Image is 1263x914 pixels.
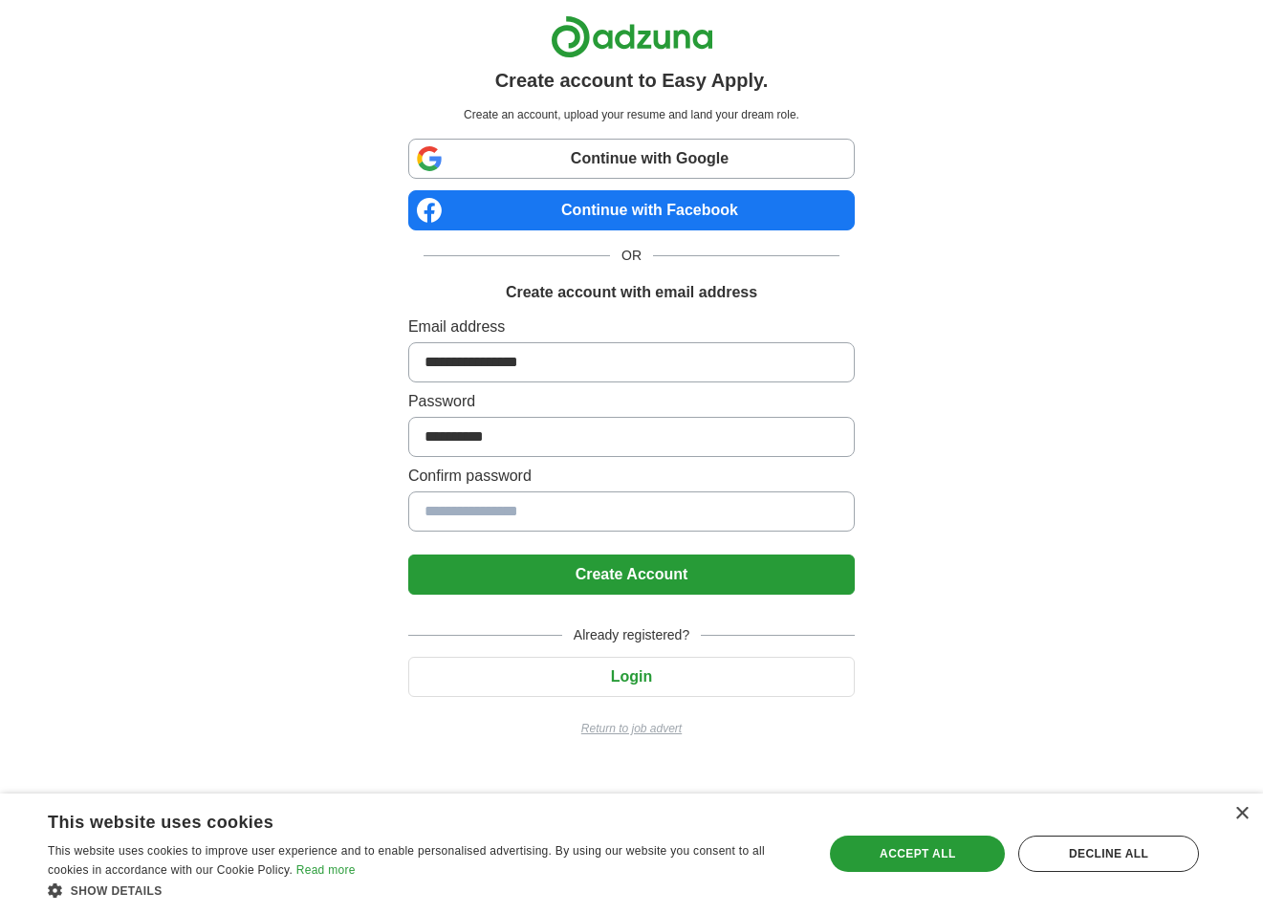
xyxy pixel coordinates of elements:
[408,465,855,488] label: Confirm password
[408,190,855,230] a: Continue with Facebook
[408,139,855,179] a: Continue with Google
[495,66,769,95] h1: Create account to Easy Apply.
[296,863,356,877] a: Read more, opens a new window
[562,625,701,645] span: Already registered?
[48,881,800,900] div: Show details
[610,246,653,266] span: OR
[830,836,1005,872] div: Accept all
[408,555,855,595] button: Create Account
[408,720,855,737] a: Return to job advert
[408,668,855,685] a: Login
[506,281,757,304] h1: Create account with email address
[408,316,855,338] label: Email address
[551,15,713,58] img: Adzuna logo
[48,844,765,877] span: This website uses cookies to improve user experience and to enable personalised advertising. By u...
[71,884,163,898] span: Show details
[1018,836,1199,872] div: Decline all
[408,390,855,413] label: Password
[408,657,855,697] button: Login
[412,106,851,123] p: Create an account, upload your resume and land your dream role.
[48,805,752,834] div: This website uses cookies
[1234,807,1249,821] div: Close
